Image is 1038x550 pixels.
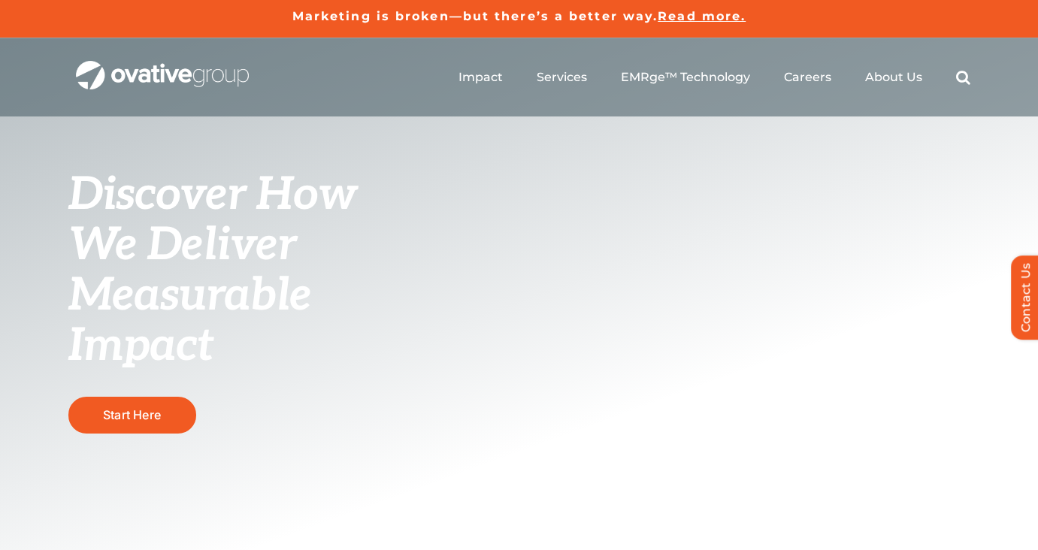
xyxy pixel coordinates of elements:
[103,407,161,422] span: Start Here
[537,70,587,85] a: Services
[956,70,970,85] a: Search
[621,70,750,85] a: EMRge™ Technology
[458,53,970,101] nav: Menu
[76,59,249,74] a: OG_Full_horizontal_WHT
[458,70,503,85] a: Impact
[68,397,196,434] a: Start Here
[658,9,746,23] a: Read more.
[865,70,922,85] a: About Us
[68,219,312,373] span: We Deliver Measurable Impact
[292,9,658,23] a: Marketing is broken—but there’s a better way.
[68,168,357,222] span: Discover How
[784,70,831,85] a: Careers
